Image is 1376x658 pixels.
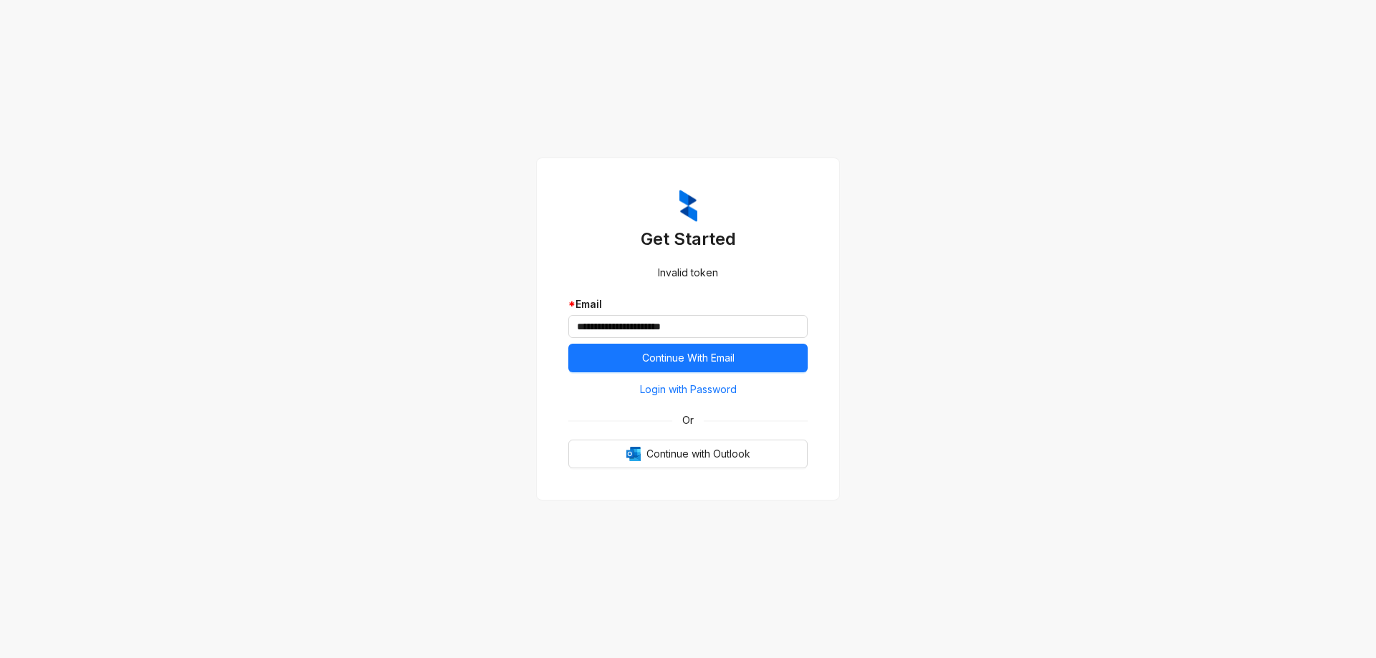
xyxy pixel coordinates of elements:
[679,190,697,223] img: ZumaIcon
[568,228,808,251] h3: Get Started
[626,447,641,461] img: Outlook
[568,265,808,281] div: Invalid token
[646,446,750,462] span: Continue with Outlook
[672,412,704,428] span: Or
[642,350,735,366] span: Continue With Email
[568,378,808,401] button: Login with Password
[568,296,808,312] div: Email
[640,382,737,397] span: Login with Password
[568,344,808,372] button: Continue With Email
[568,440,808,468] button: OutlookContinue with Outlook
